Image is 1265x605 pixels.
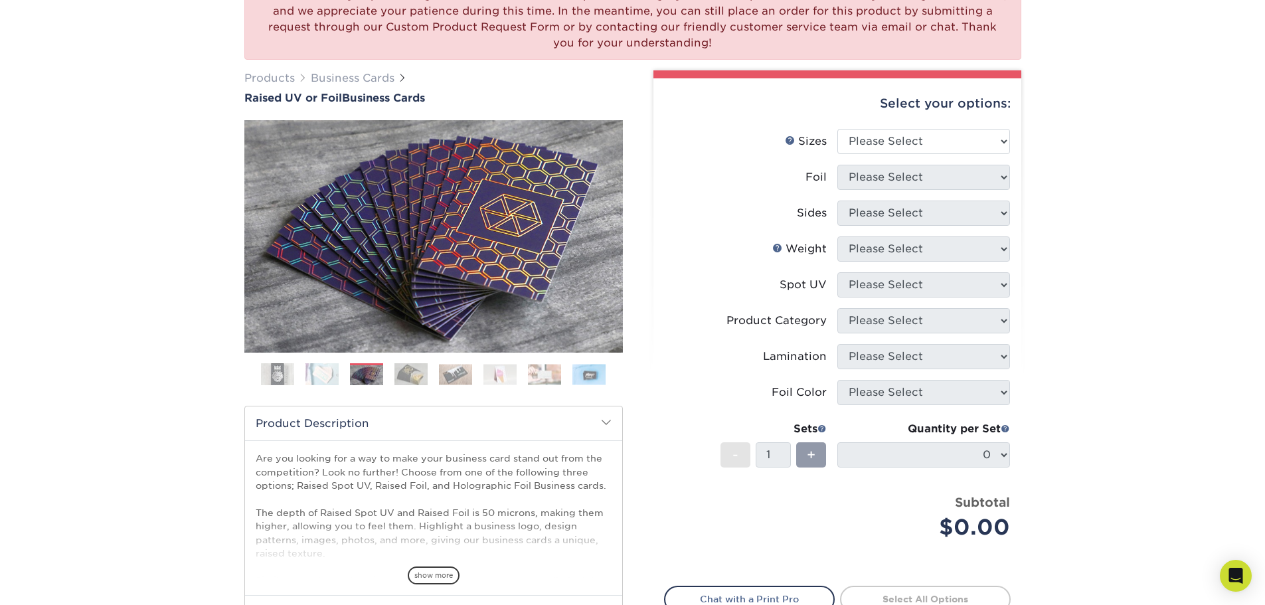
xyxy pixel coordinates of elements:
img: Business Cards 05 [439,364,472,385]
span: show more [408,566,460,584]
div: Open Intercom Messenger [1220,560,1252,592]
h1: Business Cards [244,92,623,104]
strong: Subtotal [955,495,1010,509]
div: Foil [805,169,827,185]
span: Raised UV or Foil [244,92,342,104]
div: Sets [720,421,827,437]
div: Quantity per Set [837,421,1010,437]
div: Select your options: [664,78,1011,129]
span: + [807,445,815,465]
div: Weight [772,241,827,257]
a: Raised UV or FoilBusiness Cards [244,92,623,104]
div: Product Category [726,313,827,329]
img: Business Cards 08 [572,364,606,385]
div: Foil Color [772,385,827,400]
div: Sizes [785,133,827,149]
a: Business Cards [311,72,394,84]
div: Sides [797,205,827,221]
img: Business Cards 03 [350,364,383,387]
img: Business Cards 01 [261,358,294,391]
img: Business Cards 04 [394,363,428,386]
img: Raised UV or Foil 03 [244,106,623,367]
h2: Product Description [245,406,622,440]
div: Lamination [763,349,827,365]
img: Business Cards 06 [483,364,517,385]
span: - [732,445,738,465]
div: $0.00 [847,511,1010,543]
img: Business Cards 07 [528,364,561,385]
img: Business Cards 02 [305,363,339,386]
div: Spot UV [780,277,827,293]
a: Products [244,72,295,84]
